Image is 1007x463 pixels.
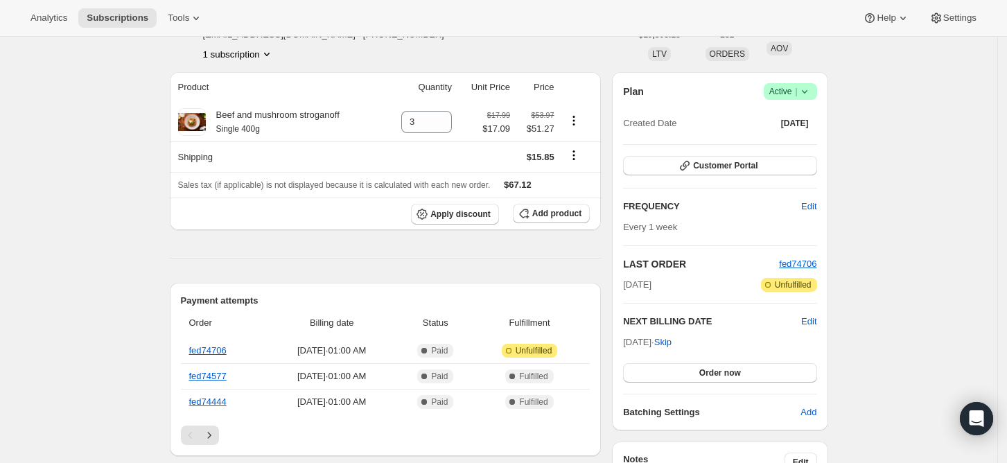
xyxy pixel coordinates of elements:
[699,367,741,378] span: Order now
[793,195,825,218] button: Edit
[270,344,394,358] span: [DATE] · 01:00 AM
[775,279,812,290] span: Unfulfilled
[623,257,779,271] h2: LAST ORDER
[532,208,581,219] span: Add product
[623,85,644,98] h2: Plan
[801,200,816,213] span: Edit
[170,72,384,103] th: Product
[78,8,157,28] button: Subscriptions
[170,141,384,172] th: Shipping
[200,426,219,445] button: Next
[769,85,812,98] span: Active
[22,8,76,28] button: Analytics
[189,371,227,381] a: fed74577
[181,294,590,308] h2: Payment attempts
[623,200,801,213] h2: FREQUENCY
[431,371,448,382] span: Paid
[206,108,340,136] div: Beef and mushroom stroganoff
[943,12,977,24] span: Settings
[623,337,672,347] span: [DATE] ·
[623,405,800,419] h6: Batching Settings
[411,204,499,225] button: Apply discount
[178,180,491,190] span: Sales tax (if applicable) is not displayed because it is calculated with each new order.
[781,118,809,129] span: [DATE]
[519,371,548,382] span: Fulfilled
[270,369,394,383] span: [DATE] · 01:00 AM
[773,114,817,133] button: [DATE]
[181,426,590,445] nav: Pagination
[771,44,788,53] span: AOV
[181,308,266,338] th: Order
[431,396,448,408] span: Paid
[270,395,394,409] span: [DATE] · 01:00 AM
[921,8,985,28] button: Settings
[623,315,801,329] h2: NEXT BILLING DATE
[514,72,559,103] th: Price
[87,12,148,24] span: Subscriptions
[189,396,227,407] a: fed74444
[516,345,552,356] span: Unfulfilled
[270,316,394,330] span: Billing date
[487,111,510,119] small: $17.99
[795,86,797,97] span: |
[646,331,680,353] button: Skip
[801,315,816,329] button: Edit
[527,152,554,162] span: $15.85
[693,160,758,171] span: Customer Portal
[504,180,532,190] span: $67.12
[402,316,469,330] span: Status
[482,122,510,136] span: $17.09
[189,345,227,356] a: fed74706
[519,396,548,408] span: Fulfilled
[478,316,581,330] span: Fulfillment
[877,12,895,24] span: Help
[623,278,651,292] span: [DATE]
[216,124,260,134] small: Single 400g
[563,113,585,128] button: Product actions
[792,401,825,423] button: Add
[652,49,667,59] span: LTV
[456,72,514,103] th: Unit Price
[800,405,816,419] span: Add
[960,402,993,435] div: Open Intercom Messenger
[710,49,745,59] span: ORDERS
[623,116,676,130] span: Created Date
[431,345,448,356] span: Paid
[159,8,211,28] button: Tools
[563,148,585,163] button: Shipping actions
[654,335,672,349] span: Skip
[518,122,554,136] span: $51.27
[623,363,816,383] button: Order now
[30,12,67,24] span: Analytics
[779,259,816,269] a: fed74706
[430,209,491,220] span: Apply discount
[513,204,590,223] button: Add product
[623,156,816,175] button: Customer Portal
[531,111,554,119] small: $53.97
[855,8,918,28] button: Help
[383,72,456,103] th: Quantity
[203,47,274,61] button: Product actions
[623,222,677,232] span: Every 1 week
[779,257,816,271] button: fed74706
[168,12,189,24] span: Tools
